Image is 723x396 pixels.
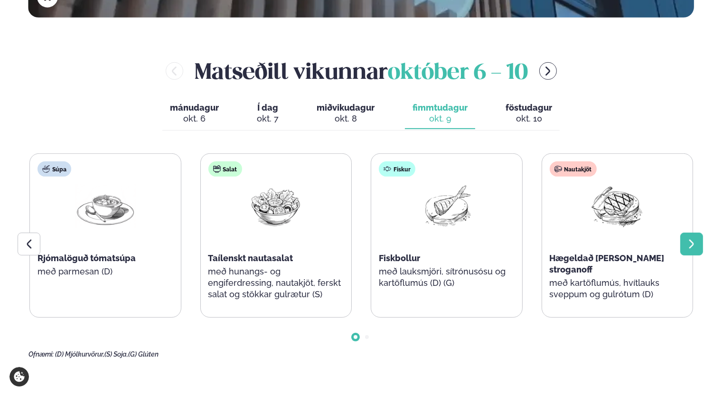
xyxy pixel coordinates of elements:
[104,350,128,358] span: (S) Soja,
[405,98,475,130] button: fimmtudagur okt. 9
[195,56,528,86] h2: Matseðill vikunnar
[9,367,29,387] a: Cookie settings
[587,184,648,228] img: Beef-Meat.png
[388,63,528,84] span: október 6 - 10
[42,165,50,173] img: soup.svg
[379,253,420,263] span: Fiskbollur
[208,161,242,177] div: Salat
[506,103,552,113] span: föstudagur
[162,98,226,130] button: mánudagur okt. 6
[416,184,477,228] img: Fish.png
[379,266,515,289] p: með lauksmjöri, sítrónusósu og kartöflumús (D) (G)
[28,350,54,358] span: Ofnæmi:
[506,113,552,124] div: okt. 10
[550,277,685,300] p: með kartöflumús, hvítlauks sveppum og gulrótum (D)
[128,350,159,358] span: (G) Glúten
[208,253,293,263] span: Taílenskt nautasalat
[38,266,173,277] p: með parmesan (D)
[257,113,279,124] div: okt. 7
[413,113,468,124] div: okt. 9
[498,98,560,130] button: föstudagur okt. 10
[38,253,136,263] span: Rjómalöguð tómatsúpa
[413,103,468,113] span: fimmtudagur
[75,184,136,228] img: Soup.png
[550,253,665,274] span: Hægeldað [PERSON_NAME] stroganoff
[170,103,219,113] span: mánudagur
[550,161,597,177] div: Nautakjöt
[208,266,344,300] p: með hunangs- og engiferdressing, nautakjöt, ferskt salat og stökkar gulrætur (S)
[384,165,391,173] img: fish.svg
[539,62,557,80] button: menu-btn-right
[317,103,375,113] span: miðvikudagur
[317,113,375,124] div: okt. 8
[55,350,104,358] span: (D) Mjólkurvörur,
[38,161,71,177] div: Súpa
[354,335,357,339] span: Go to slide 1
[257,102,279,113] span: Í dag
[309,98,382,130] button: miðvikudagur okt. 8
[379,161,415,177] div: Fiskur
[213,165,221,173] img: salad.svg
[245,184,306,228] img: Salad.png
[170,113,219,124] div: okt. 6
[249,98,286,130] button: Í dag okt. 7
[365,335,369,339] span: Go to slide 2
[554,165,562,173] img: beef.svg
[166,62,183,80] button: menu-btn-left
